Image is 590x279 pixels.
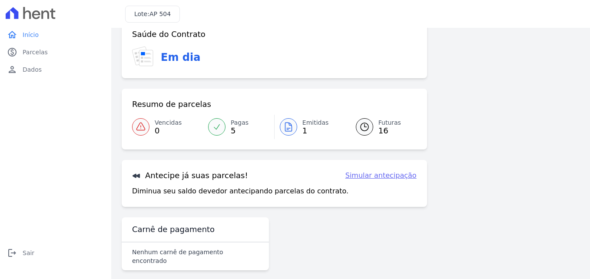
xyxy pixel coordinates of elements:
span: 1 [302,127,329,134]
span: Emitidas [302,118,329,127]
a: Vencidas 0 [132,115,203,139]
a: personDados [3,61,108,78]
span: 16 [378,127,401,134]
h3: Saúde do Contrato [132,29,206,40]
a: Pagas 5 [203,115,274,139]
span: AP 504 [149,10,171,17]
h3: Lote: [134,10,171,19]
h3: Em dia [161,50,200,65]
a: Simular antecipação [345,170,417,181]
p: Nenhum carnê de pagamento encontrado [132,248,259,265]
a: logoutSair [3,244,108,262]
i: paid [7,47,17,57]
span: 0 [155,127,182,134]
i: person [7,64,17,75]
a: paidParcelas [3,43,108,61]
h3: Resumo de parcelas [132,99,211,110]
a: Futuras 16 [345,115,417,139]
h3: Antecipe já suas parcelas! [132,170,248,181]
h3: Carnê de pagamento [132,224,215,235]
span: Pagas [231,118,249,127]
span: Futuras [378,118,401,127]
i: logout [7,248,17,258]
span: 5 [231,127,249,134]
a: Emitidas 1 [275,115,345,139]
i: home [7,30,17,40]
span: Dados [23,65,42,74]
span: Vencidas [155,118,182,127]
span: Sair [23,249,34,257]
a: homeInício [3,26,108,43]
p: Diminua seu saldo devedor antecipando parcelas do contrato. [132,186,348,196]
span: Parcelas [23,48,48,56]
span: Início [23,30,39,39]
